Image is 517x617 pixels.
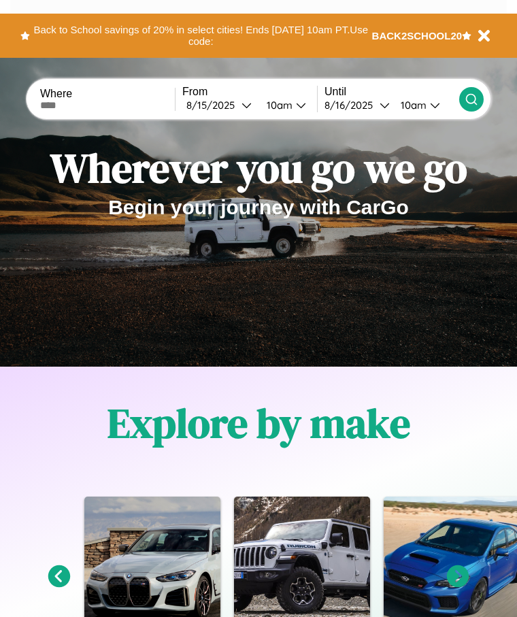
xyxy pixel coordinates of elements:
label: Until [324,86,459,98]
div: 8 / 15 / 2025 [186,99,241,112]
button: 10am [390,98,459,112]
b: BACK2SCHOOL20 [372,30,463,41]
div: 8 / 16 / 2025 [324,99,380,112]
h1: Explore by make [107,395,410,451]
label: Where [40,88,175,100]
div: 10am [260,99,296,112]
label: From [182,86,317,98]
button: 10am [256,98,317,112]
button: Back to School savings of 20% in select cities! Ends [DATE] 10am PT.Use code: [30,20,372,51]
button: 8/15/2025 [182,98,256,112]
div: 10am [394,99,430,112]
